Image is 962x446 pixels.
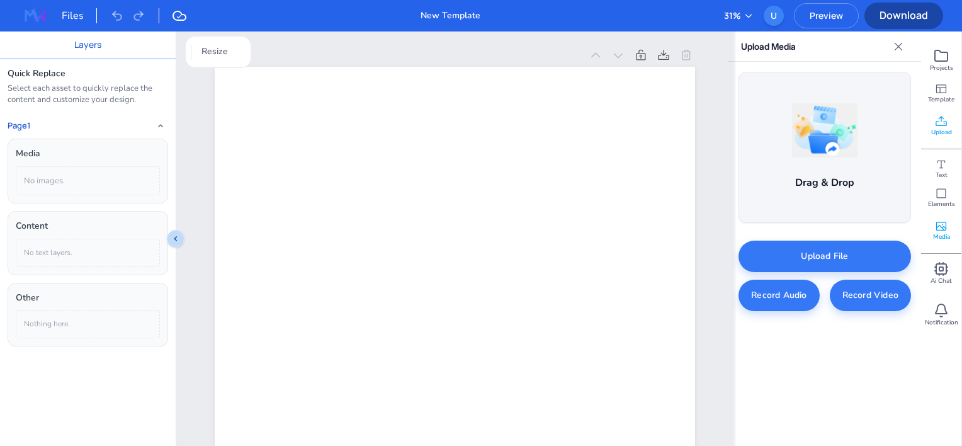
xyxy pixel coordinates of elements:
[936,171,948,180] span: Text
[738,280,819,311] div: Record Audio
[928,200,955,209] span: Elements
[925,318,958,327] span: Notification
[167,230,184,248] button: Collapse sidebar
[8,67,168,81] div: Quick Replace
[738,241,911,272] div: Upload File
[933,232,950,241] span: Media
[830,280,911,311] div: Record Video
[16,147,160,161] div: Media
[864,3,943,29] button: Download
[16,219,160,233] div: Content
[62,8,97,23] div: Files
[215,49,582,62] div: Page 1
[16,239,160,267] div: No text layers.
[16,291,160,305] div: Other
[931,277,952,285] span: Ai Chat
[930,64,953,72] span: Projects
[764,6,784,26] div: U
[795,175,854,192] span: Drag & Drop
[74,38,101,52] button: Layers
[8,83,168,106] div: Select each asset to quickly replace the content and customize your design.
[795,9,858,21] span: Preview
[16,166,160,196] div: No images.
[8,121,30,131] h4: Page 1
[16,310,160,338] div: Nothing here.
[724,9,754,23] button: 31%
[794,3,859,28] button: Preview
[928,95,954,104] span: Template
[199,45,230,59] span: Resize
[741,31,888,62] p: Upload Media
[764,6,784,26] button: Open user menu
[153,118,168,134] button: Collapse
[864,8,943,22] span: Download
[421,9,480,23] div: New Template
[15,6,55,26] img: MagazineWorks Logo
[931,128,952,137] span: Upload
